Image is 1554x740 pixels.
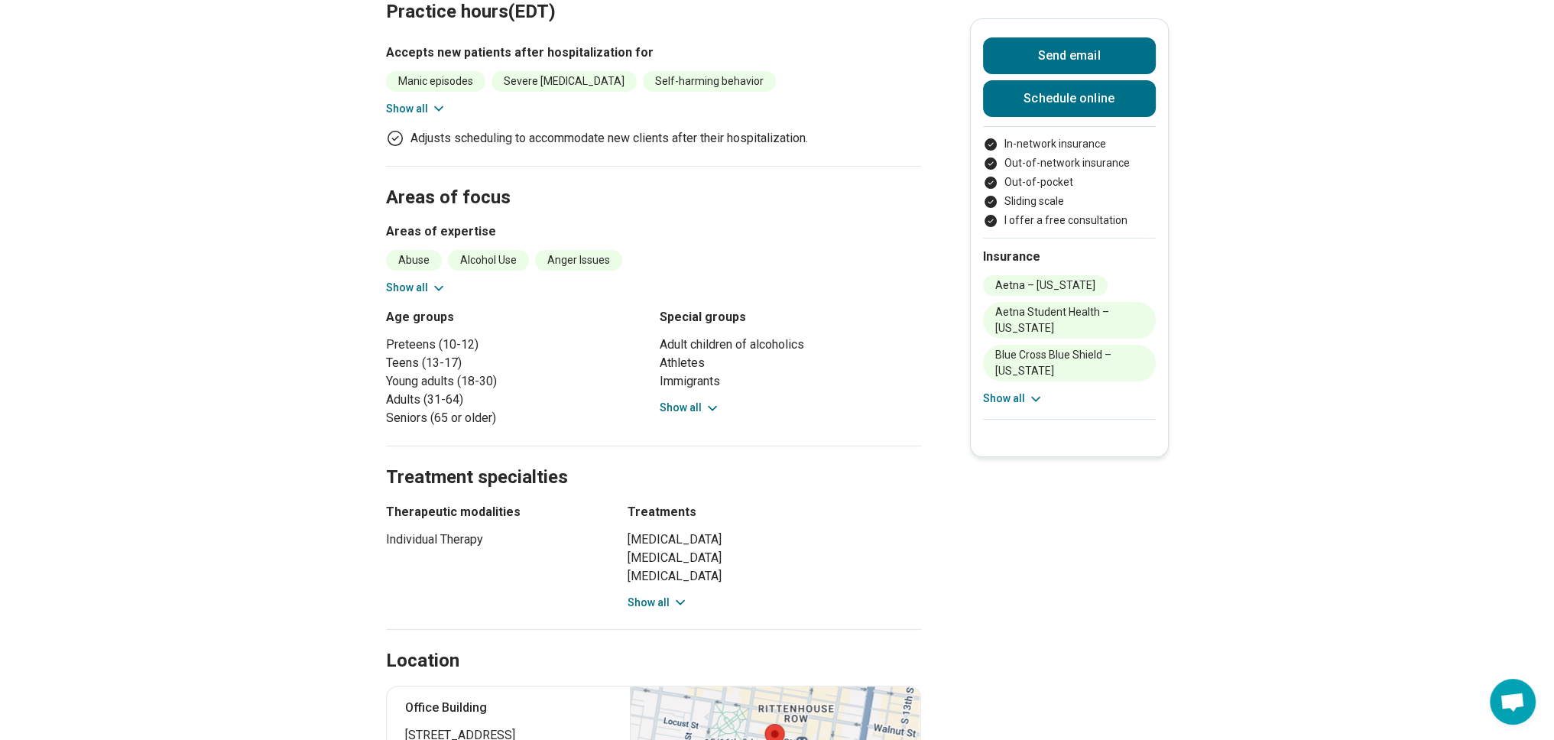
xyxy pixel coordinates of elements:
li: Preteens (10-12) [386,336,647,354]
p: Office Building [405,699,612,717]
h3: Age groups [386,308,647,326]
a: Schedule online [983,80,1156,117]
button: Show all [386,280,446,296]
li: In-network insurance [983,136,1156,152]
li: Immigrants [660,372,921,391]
li: Self-harming behavior [643,71,776,92]
li: Abuse [386,250,442,271]
button: Send email [983,37,1156,74]
h3: Special groups [660,308,921,326]
li: Athletes [660,354,921,372]
li: [MEDICAL_DATA] [628,549,921,567]
li: Manic episodes [386,71,485,92]
button: Show all [386,101,446,117]
li: Severe [MEDICAL_DATA] [492,71,637,92]
li: Young adults (18-30) [386,372,647,391]
button: Show all [660,400,720,416]
p: Adjusts scheduling to accommodate new clients after their hospitalization. [410,129,808,148]
h3: Treatments [628,503,921,521]
li: Teens (13-17) [386,354,647,372]
li: Out-of-network insurance [983,155,1156,171]
h3: Areas of expertise [386,222,921,241]
li: [MEDICAL_DATA] [628,567,921,586]
h2: Treatment specialties [386,428,921,491]
h2: Areas of focus [386,148,921,211]
li: Aetna – [US_STATE] [983,275,1108,296]
li: Individual Therapy [386,531,600,549]
li: Blue Cross Blue Shield – [US_STATE] [983,345,1156,381]
li: [MEDICAL_DATA] [628,531,921,549]
li: Adults (31-64) [386,391,647,409]
h3: Accepts new patients after hospitalization for [386,44,921,62]
ul: Payment options [983,136,1156,229]
li: Alcohol Use [448,250,529,271]
li: Aetna Student Health – [US_STATE] [983,302,1156,339]
li: Adult children of alcoholics [660,336,921,354]
button: Show all [628,595,688,611]
button: Show all [983,391,1043,407]
h2: Location [386,648,459,674]
a: Open chat [1490,679,1536,725]
li: Sliding scale [983,193,1156,209]
h2: Insurance [983,248,1156,266]
li: Anger Issues [535,250,622,271]
li: Out-of-pocket [983,174,1156,190]
li: Seniors (65 or older) [386,409,647,427]
h3: Therapeutic modalities [386,503,600,521]
li: I offer a free consultation [983,213,1156,229]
